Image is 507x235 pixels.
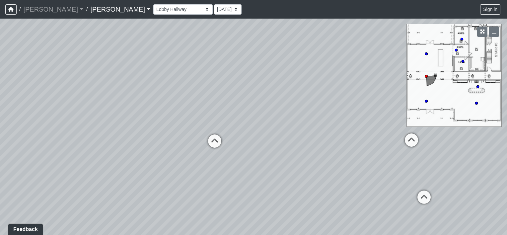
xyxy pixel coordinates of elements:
[90,3,151,16] a: [PERSON_NAME]
[17,3,23,16] span: /
[5,222,44,235] iframe: Ybug feedback widget
[23,3,84,16] a: [PERSON_NAME]
[480,4,500,15] button: Sign in
[84,3,90,16] span: /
